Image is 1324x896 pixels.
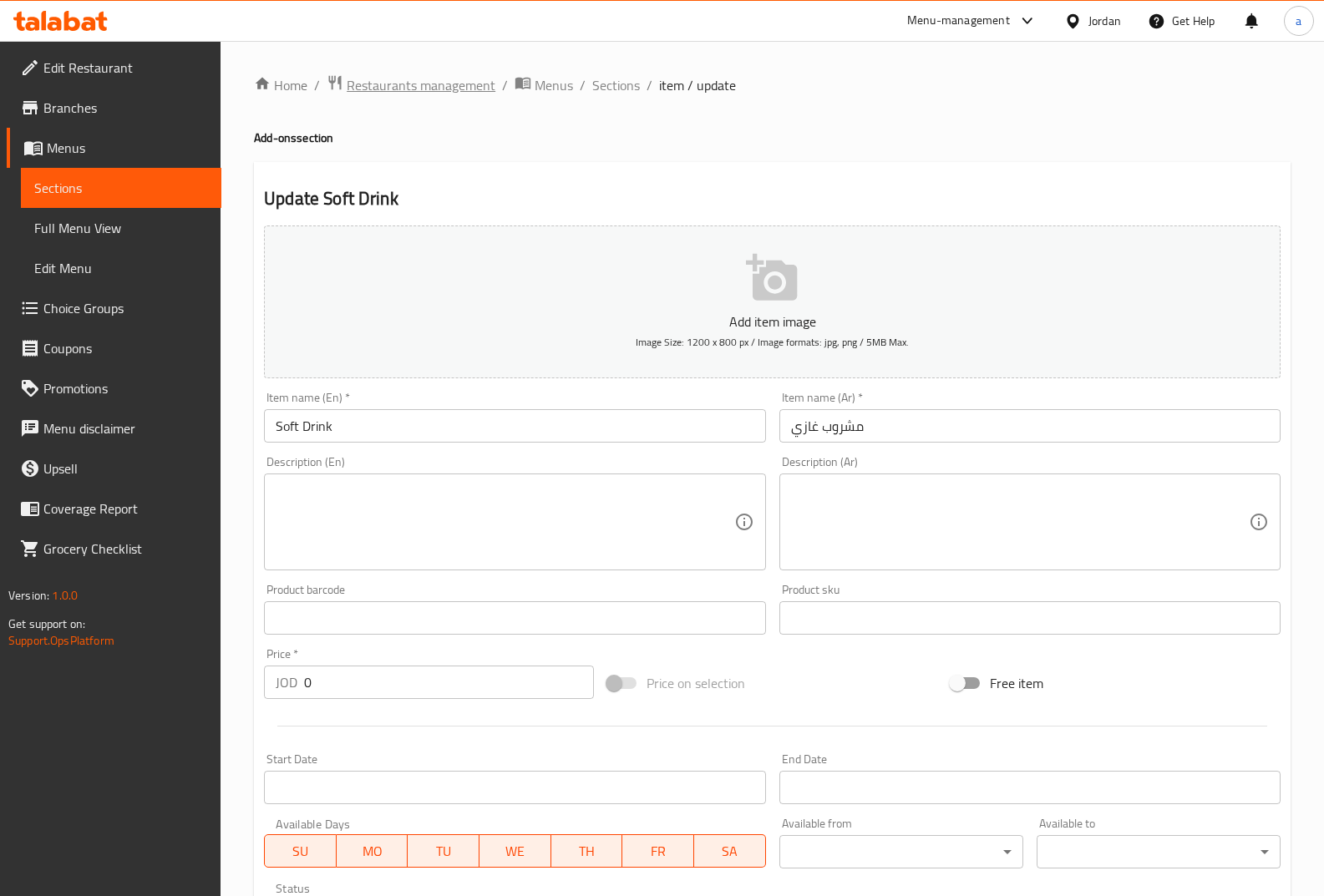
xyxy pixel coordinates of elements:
h4: Add-ons section [254,129,1291,146]
a: Sections [592,75,640,95]
a: Choice Groups [7,288,221,328]
span: Free item [990,673,1043,693]
span: FR [629,839,687,863]
span: SU [271,839,330,863]
button: TH [551,834,623,868]
a: Menus [515,74,573,96]
span: Sections [34,178,208,198]
span: Grocery Checklist [43,539,208,559]
span: Coverage Report [43,499,208,519]
span: 1.0.0 [52,585,78,606]
span: Restaurants management [347,75,495,95]
button: SA [694,834,766,868]
input: Enter name En [264,409,765,443]
span: Coupons [43,338,208,358]
span: Full Menu View [34,218,208,238]
span: a [1296,12,1301,30]
p: JOD [276,672,297,692]
span: Edit Restaurant [43,58,208,78]
span: MO [343,839,402,863]
span: Choice Groups [43,298,208,318]
li: / [647,75,652,95]
nav: breadcrumb [254,74,1291,96]
span: item / update [659,75,736,95]
a: Full Menu View [21,208,221,248]
li: / [580,75,586,95]
span: Get support on: [8,613,85,635]
span: Promotions [43,378,208,398]
li: / [314,75,320,95]
a: Promotions [7,368,221,408]
span: Menu disclaimer [43,418,208,438]
a: Menu disclaimer [7,408,221,448]
a: Home [254,75,307,95]
span: Version: [8,585,49,606]
a: Menus [7,128,221,168]
input: Please enter price [304,666,594,699]
span: Branches [43,98,208,118]
p: Add item image [290,311,1255,332]
div: ​ [779,835,1023,868]
a: Restaurants management [327,74,495,96]
div: Menu-management [907,11,1010,31]
a: Support.OpsPlatform [8,630,114,651]
span: Upsell [43,458,208,478]
input: Enter name Ar [779,409,1281,443]
button: FR [622,834,694,868]
div: ​ [1037,835,1281,868]
a: Coverage Report [7,488,221,529]
button: TU [408,834,479,868]
a: Edit Menu [21,248,221,288]
a: Sections [21,168,221,208]
a: Coupons [7,328,221,368]
input: Please enter product sku [779,601,1281,635]
button: WE [479,834,551,868]
a: Grocery Checklist [7,529,221,569]
span: Edit Menu [34,258,208,278]
span: Price on selection [647,673,745,693]
h2: Update Soft Drink [264,186,1281,211]
button: SU [264,834,337,868]
span: Menus [47,138,208,158]
a: Edit Restaurant [7,48,221,88]
span: TH [558,839,616,863]
span: SA [701,839,759,863]
a: Upsell [7,448,221,488]
li: / [502,75,508,95]
div: Jordan [1088,12,1121,30]
button: Add item imageImage Size: 1200 x 800 px / Image formats: jpg, png / 5MB Max. [264,225,1281,378]
button: MO [337,834,408,868]
span: TU [414,839,473,863]
span: Image Size: 1200 x 800 px / Image formats: jpg, png / 5MB Max. [636,332,909,352]
input: Please enter product barcode [264,601,765,635]
span: Menus [535,75,573,95]
span: WE [486,839,545,863]
a: Branches [7,88,221,128]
